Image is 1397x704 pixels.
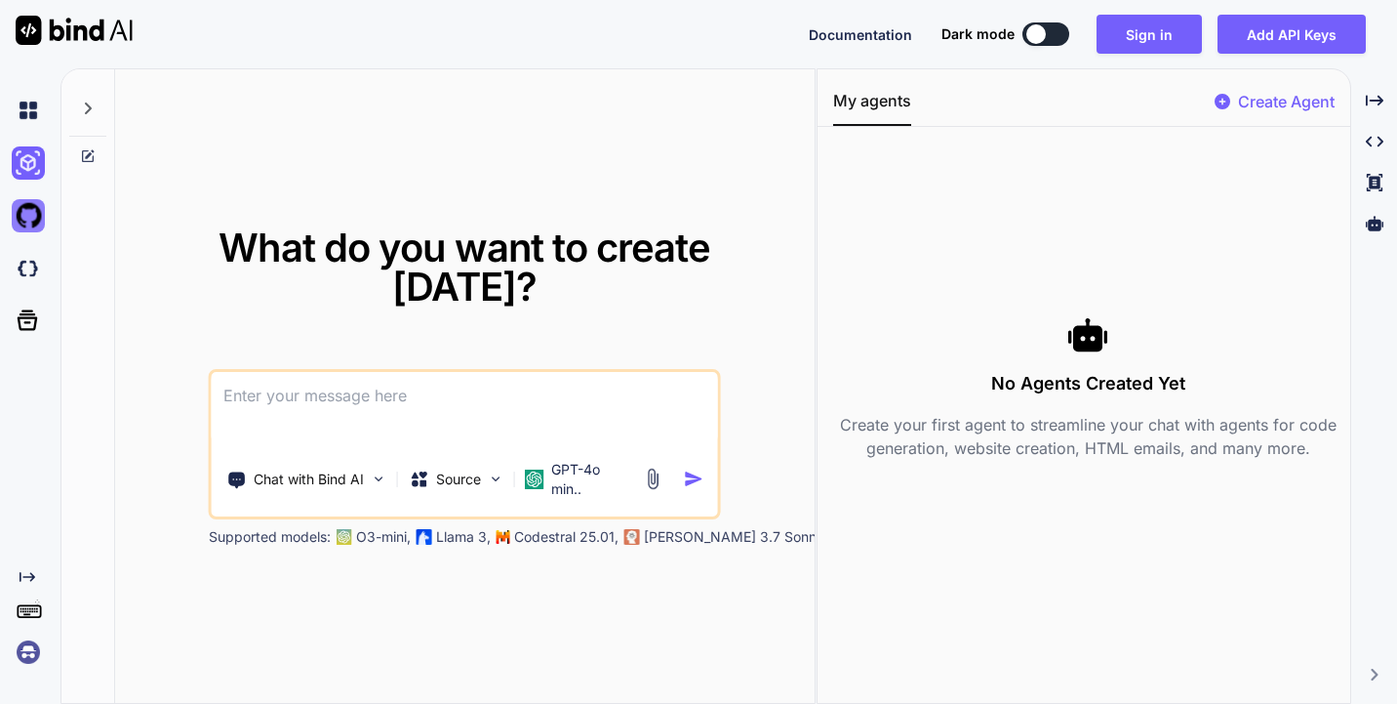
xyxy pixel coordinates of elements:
img: Bind AI [16,16,133,45]
h3: No Agents Created Yet [833,370,1342,397]
img: chat [12,94,45,127]
p: Codestral 25.01, [514,527,619,547]
img: GPT-4 [337,529,352,545]
span: What do you want to create [DATE]? [219,224,710,311]
img: Pick Tools [370,471,386,487]
img: attachment [642,468,664,490]
img: signin [12,636,45,669]
span: Dark mode [941,24,1015,44]
img: GPT-4o mini [524,470,543,489]
p: Source [436,470,481,489]
span: Documentation [809,26,912,43]
p: Create Agent [1238,90,1335,113]
img: githubLight [12,199,45,232]
p: Llama 3, [436,527,491,547]
img: darkCloudIdeIcon [12,252,45,285]
button: Sign in [1097,15,1202,54]
img: Llama2 [417,529,432,545]
button: Documentation [809,24,912,45]
button: My agents [833,89,911,126]
button: Add API Keys [1217,15,1366,54]
img: claude [624,529,640,545]
img: Mistral-AI [497,530,510,544]
p: Chat with Bind AI [254,470,364,489]
img: ai-studio [12,146,45,180]
img: icon [684,469,704,489]
p: [PERSON_NAME] 3.7 Sonnet, [644,527,833,547]
p: Create your first agent to streamline your chat with agents for code generation, website creation... [833,413,1342,460]
p: GPT-4o min.. [551,460,634,499]
img: Pick Models [487,471,503,487]
p: O3-mini, [356,527,411,547]
p: Supported models: [209,527,331,547]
